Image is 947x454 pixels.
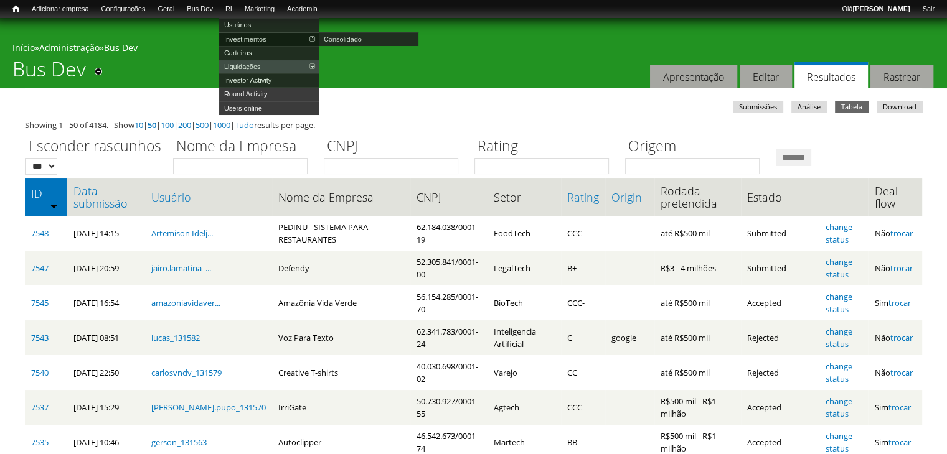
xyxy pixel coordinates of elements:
[272,285,410,320] td: Amazônia Vida Verde
[611,191,649,203] a: Origin
[238,3,281,16] a: Marketing
[104,42,138,53] a: Bus Dev
[151,402,266,413] a: [PERSON_NAME].pupo_131570
[173,136,316,158] label: Nome da Empresa
[825,430,852,454] a: change status
[741,320,819,355] td: Rejected
[67,216,145,251] td: [DATE] 14:15
[12,57,86,88] h1: Bus Dev
[31,402,49,413] a: 7537
[825,361,852,384] a: change status
[26,3,95,16] a: Adicionar empresa
[235,119,254,131] a: Tudo
[654,251,740,285] td: R$3 - 4 milhões
[181,3,219,16] a: Bus Dev
[836,3,916,16] a: Olá[PERSON_NAME]
[410,251,488,285] td: 52.305.841/0001-00
[650,65,737,89] a: Apresentação
[825,256,852,280] a: change status
[151,297,220,308] a: amazoniavidaver...
[561,216,605,251] td: CCC-
[67,251,145,285] td: [DATE] 20:59
[488,390,560,425] td: Agtech
[6,3,26,15] a: Início
[219,3,238,16] a: RI
[324,136,466,158] label: CNPJ
[50,202,58,210] img: ordem crescente
[852,5,910,12] strong: [PERSON_NAME]
[67,390,145,425] td: [DATE] 15:29
[868,178,922,216] th: Deal flow
[654,216,740,251] td: até R$500 mil
[410,320,488,355] td: 62.341.783/0001-24
[741,285,819,320] td: Accepted
[272,216,410,251] td: PEDINU - SISTEMA PARA RESTAURANTES
[654,178,740,216] th: Rodada pretendida
[561,251,605,285] td: B+
[561,355,605,390] td: CC
[95,3,152,16] a: Configurações
[151,262,211,274] a: jairo.lamatina_...
[741,355,819,390] td: Rejected
[561,320,605,355] td: C
[25,136,165,158] label: Esconder rascunhos
[67,355,145,390] td: [DATE] 22:50
[151,191,266,203] a: Usuário
[561,390,605,425] td: CCC
[654,355,740,390] td: até R$500 mil
[791,101,827,113] a: Análise
[825,221,852,245] a: change status
[654,320,740,355] td: até R$500 mil
[561,285,605,320] td: CCC-
[794,62,868,89] a: Resultados
[31,297,49,308] a: 7545
[567,191,599,203] a: Rating
[31,187,61,200] a: ID
[272,178,410,216] th: Nome da Empresa
[835,101,869,113] a: Tabela
[868,216,922,251] td: Não
[31,367,49,378] a: 7540
[890,262,912,274] a: trocar
[410,178,488,216] th: CNPJ
[890,332,912,343] a: trocar
[888,437,910,448] a: trocar
[178,119,191,131] a: 200
[825,326,852,350] a: change status
[281,3,324,16] a: Academia
[740,65,792,89] a: Editar
[733,101,783,113] a: Submissões
[12,42,35,53] a: Início
[67,285,145,320] td: [DATE] 16:54
[272,251,410,285] td: Defendy
[654,390,740,425] td: R$500 mil - R$1 milhão
[151,3,181,16] a: Geral
[410,285,488,320] td: 56.154.285/0001-70
[868,285,922,320] td: Sim
[488,355,560,390] td: Varejo
[196,119,209,131] a: 500
[272,390,410,425] td: IrriGate
[877,101,923,113] a: Download
[488,251,560,285] td: LegalTech
[39,42,100,53] a: Administração
[31,262,49,274] a: 7547
[31,332,49,343] a: 7543
[868,355,922,390] td: Não
[31,228,49,239] a: 7548
[890,228,912,239] a: trocar
[741,251,819,285] td: Submitted
[868,251,922,285] td: Não
[151,367,222,378] a: carlosvndv_131579
[272,320,410,355] td: Voz Para Texto
[654,285,740,320] td: até R$500 mil
[410,355,488,390] td: 40.030.698/0001-02
[31,437,49,448] a: 7535
[134,119,143,131] a: 10
[73,185,139,210] a: Data submissão
[25,119,922,131] div: Showing 1 - 50 of 4184. Show | | | | | | results per page.
[888,297,910,308] a: trocar
[890,367,912,378] a: trocar
[148,119,156,131] a: 50
[488,285,560,320] td: BioTech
